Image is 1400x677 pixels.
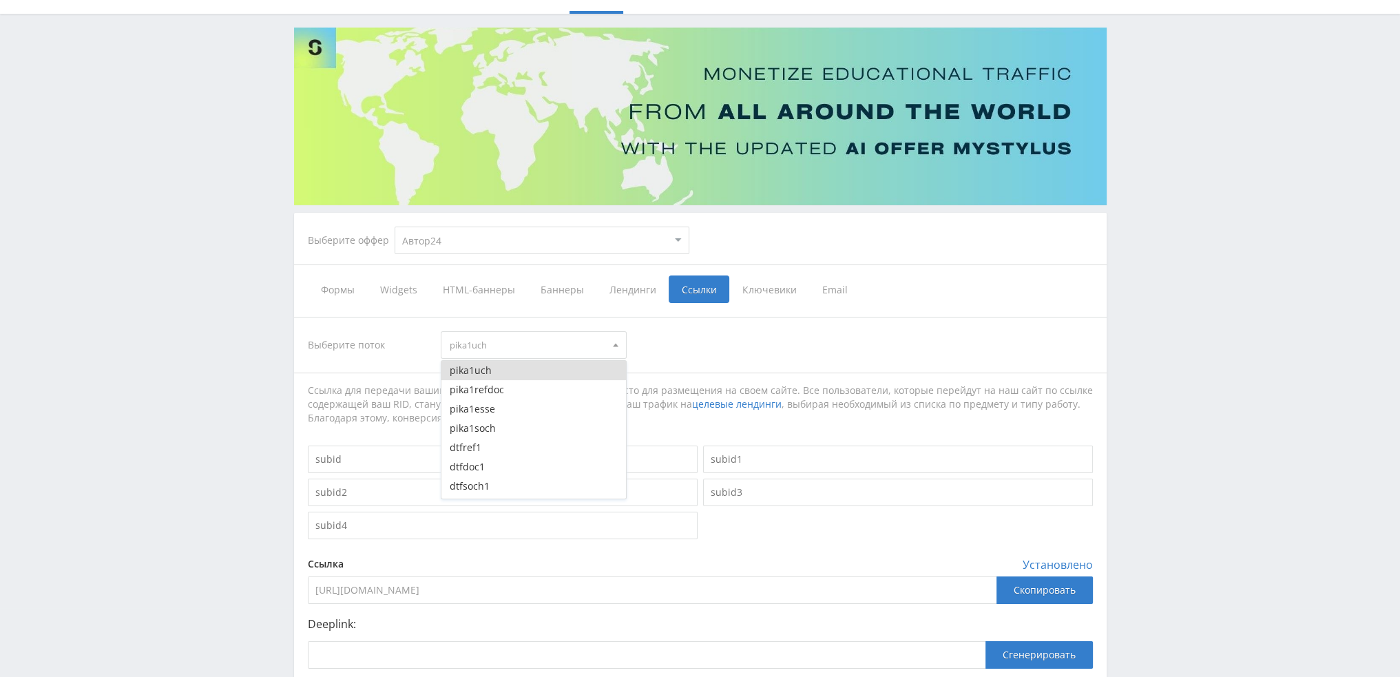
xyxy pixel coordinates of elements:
button: pika1refdoc [441,380,626,399]
input: subid4 [308,512,698,539]
button: pika1esse [441,399,626,419]
button: Сгенерировать [985,641,1093,669]
span: Баннеры [527,275,596,303]
button: pika1uch [441,361,626,380]
a: целевые лендинги [692,397,782,410]
div: Скопировать [996,576,1093,604]
input: subid2 [308,479,698,506]
span: Widgets [367,275,430,303]
button: dtfsoch1 [441,477,626,496]
div: Ссылка [308,559,1093,570]
span: pika1uch [450,332,605,358]
span: Ключевики [729,275,809,303]
input: subid [308,446,698,473]
img: Banner [294,28,1107,205]
input: subid1 [703,446,1093,473]
input: subid3 [703,479,1093,506]
button: dtfdoc1 [441,497,626,516]
button: dtfref1 [441,438,626,457]
button: dtfdoc1 [441,457,626,477]
div: Выберите поток [308,331,428,359]
span: HTML-баннеры [430,275,527,303]
div: Выберите оффер [308,235,395,246]
p: Deeplink: [308,618,1093,630]
div: Ссылка для передачи вашим знакомым, одногруппникам или просто для размещения на своем сайте. Все ... [308,384,1093,425]
span: Email [809,275,861,303]
button: pika1soch [441,419,626,438]
span: Установлено [1023,559,1093,571]
span: Ссылки [669,275,729,303]
span: Лендинги [596,275,669,303]
span: Формы [308,275,367,303]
